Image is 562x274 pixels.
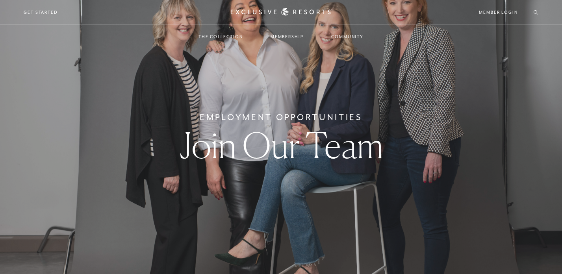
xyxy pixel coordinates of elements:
h1: Join Our Team [179,128,383,163]
a: Membership [263,25,312,48]
a: Community [323,25,371,48]
a: Member Login [479,9,518,16]
h6: Employment Opportunities [200,111,362,124]
a: The Collection [191,25,251,48]
a: Get Started [24,9,58,16]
